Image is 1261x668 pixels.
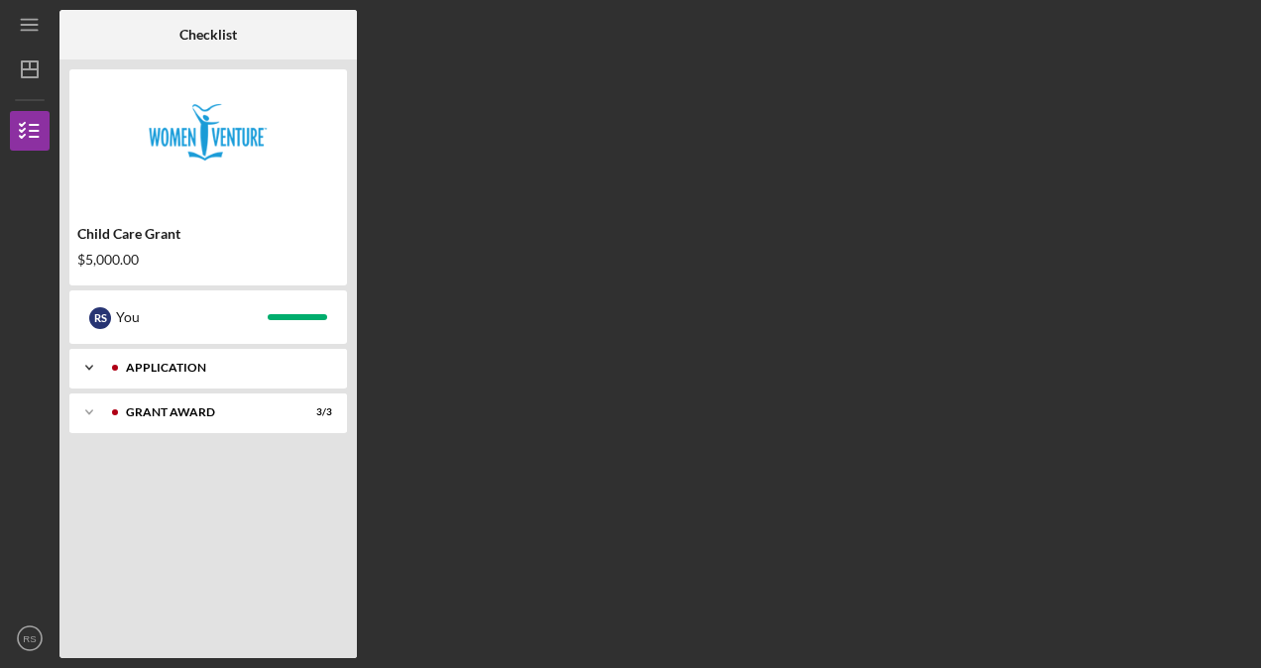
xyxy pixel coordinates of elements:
div: $5,000.00 [77,252,339,268]
button: RS [10,618,50,658]
text: RS [23,633,36,644]
div: 3 / 3 [296,406,332,418]
div: R S [89,307,111,329]
div: You [116,300,268,334]
b: Checklist [179,27,237,43]
div: Grant Award [126,406,283,418]
div: Child Care Grant [77,226,339,242]
div: Application [126,362,322,374]
img: Product logo [69,79,347,198]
